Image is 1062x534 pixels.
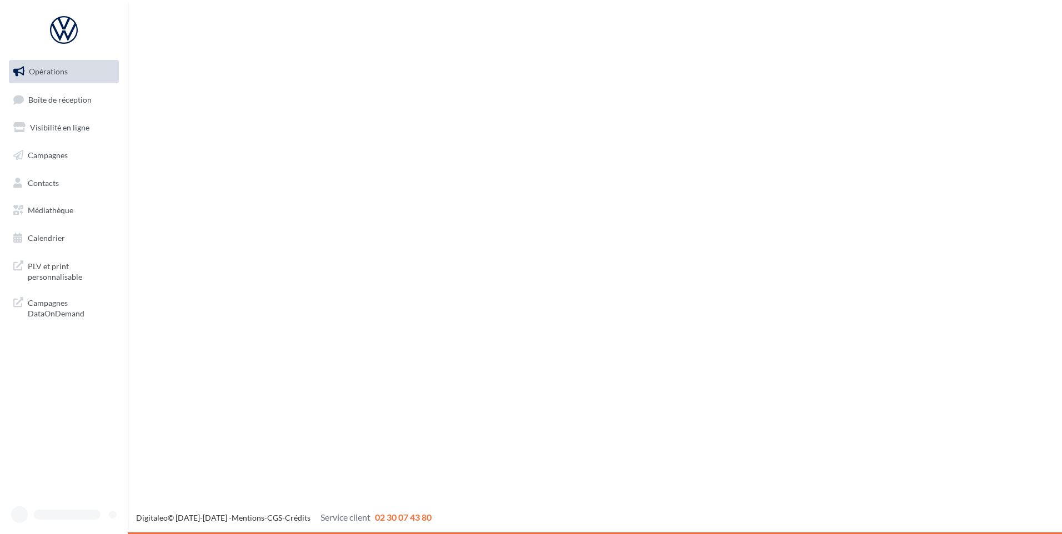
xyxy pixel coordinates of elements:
a: Médiathèque [7,199,121,222]
span: Campagnes DataOnDemand [28,295,114,319]
a: Mentions [232,513,264,522]
span: Visibilité en ligne [30,123,89,132]
span: Contacts [28,178,59,187]
span: Médiathèque [28,205,73,215]
a: Opérations [7,60,121,83]
a: Contacts [7,172,121,195]
span: Campagnes [28,150,68,160]
span: Service client [320,512,370,522]
span: © [DATE]-[DATE] - - - [136,513,432,522]
span: Calendrier [28,233,65,243]
span: Boîte de réception [28,94,92,104]
a: Calendrier [7,226,121,250]
a: Digitaleo [136,513,168,522]
a: Visibilité en ligne [7,116,121,139]
a: Campagnes [7,144,121,167]
a: Crédits [285,513,310,522]
a: PLV et print personnalisable [7,254,121,287]
a: Campagnes DataOnDemand [7,291,121,324]
span: 02 30 07 43 80 [375,512,432,522]
span: Opérations [29,67,68,76]
a: Boîte de réception [7,88,121,112]
span: PLV et print personnalisable [28,259,114,283]
a: CGS [267,513,282,522]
